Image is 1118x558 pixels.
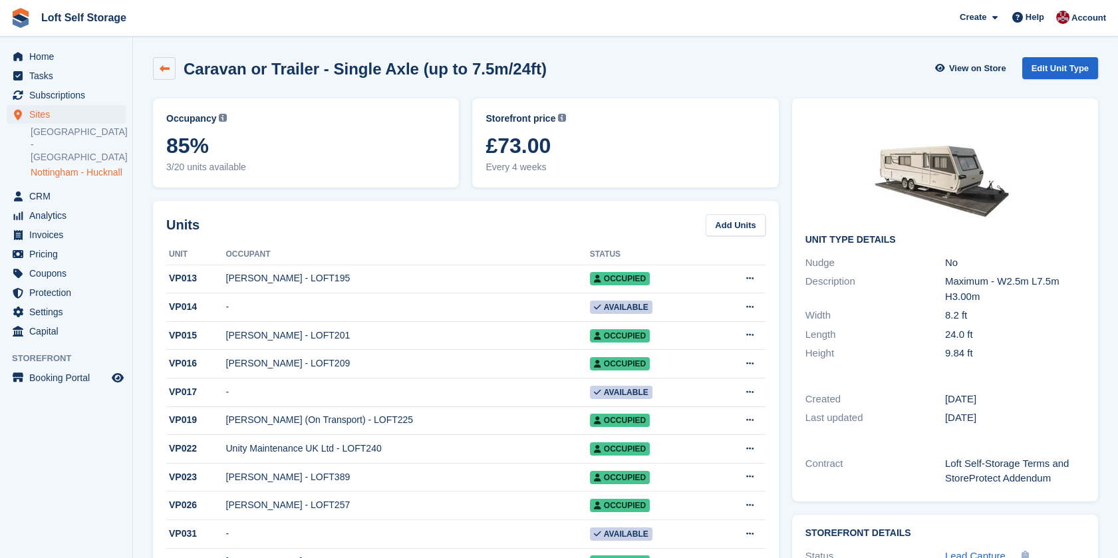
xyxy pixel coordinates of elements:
span: Occupied [590,272,650,285]
div: [DATE] [945,392,1085,407]
div: Height [805,346,945,361]
span: Settings [29,303,109,321]
img: icon-info-grey-7440780725fd019a000dd9b08b2336e03edf1995a4989e88bcd33f0948082b44.svg [558,114,566,122]
div: Maximum - W2.5m L7.5m H3.00m [945,274,1085,304]
span: View on Store [949,62,1006,75]
div: [PERSON_NAME] - LOFT195 [225,271,589,285]
span: Every 4 weeks [486,160,765,174]
a: menu [7,303,126,321]
div: VP022 [166,442,225,456]
div: VP017 [166,385,225,399]
div: [PERSON_NAME] - LOFT257 [225,498,589,512]
span: Subscriptions [29,86,109,104]
th: Occupant [225,244,589,265]
h2: Units [166,215,200,235]
a: menu [7,187,126,206]
span: Pricing [29,245,109,263]
div: No [945,255,1085,271]
div: Width [805,308,945,323]
div: VP023 [166,470,225,484]
span: CRM [29,187,109,206]
a: menu [7,105,126,124]
div: VP016 [166,356,225,370]
span: Storefront [12,352,132,365]
span: Capital [29,322,109,341]
a: Edit Unit Type [1022,57,1098,79]
a: Preview store [110,370,126,386]
span: Create [960,11,986,24]
div: Loft Self-Storage Terms and StoreProtect Addendum [945,456,1085,486]
span: Analytics [29,206,109,225]
a: menu [7,264,126,283]
span: Occupied [590,471,650,484]
div: VP015 [166,329,225,343]
div: [DATE] [945,410,1085,426]
span: Occupancy [166,112,216,126]
a: [GEOGRAPHIC_DATA] - [GEOGRAPHIC_DATA] [31,126,126,164]
span: Occupied [590,442,650,456]
a: menu [7,47,126,66]
span: Invoices [29,225,109,244]
a: menu [7,86,126,104]
span: Sites [29,105,109,124]
div: VP031 [166,527,225,541]
a: menu [7,322,126,341]
span: 3/20 units available [166,160,446,174]
div: VP014 [166,300,225,314]
a: Add Units [706,214,765,236]
span: Booking Portal [29,368,109,387]
span: Available [590,386,652,399]
span: Protection [29,283,109,302]
span: 85% [166,134,446,158]
div: VP013 [166,271,225,285]
div: 24.0 ft [945,327,1085,343]
span: Coupons [29,264,109,283]
span: £73.00 [486,134,765,158]
div: 9.84 ft [945,346,1085,361]
div: Unity Maintenance UK Ltd - LOFT240 [225,442,589,456]
a: menu [7,225,126,244]
img: Caravan%20-%20R.jpg [845,112,1045,224]
a: menu [7,67,126,85]
td: - [225,378,589,407]
img: stora-icon-8386f47178a22dfd0bd8f6a31ec36ba5ce8667c1dd55bd0f319d3a0aa187defe.svg [11,8,31,28]
div: Contract [805,456,945,486]
span: Occupied [590,499,650,512]
div: [PERSON_NAME] - LOFT209 [225,356,589,370]
span: Storefront price [486,112,555,126]
th: Unit [166,244,225,265]
div: Created [805,392,945,407]
div: 8.2 ft [945,308,1085,323]
div: [PERSON_NAME] - LOFT389 [225,470,589,484]
a: Loft Self Storage [36,7,132,29]
span: Account [1071,11,1106,25]
h2: Caravan or Trailer - Single Axle (up to 7.5m/24ft) [184,60,547,78]
div: Length [805,327,945,343]
span: Help [1026,11,1044,24]
h2: Unit Type details [805,235,1085,245]
span: Available [590,301,652,314]
td: - [225,293,589,322]
div: Nudge [805,255,945,271]
div: Description [805,274,945,304]
span: Home [29,47,109,66]
div: [PERSON_NAME] - LOFT201 [225,329,589,343]
a: menu [7,206,126,225]
div: VP019 [166,413,225,427]
a: menu [7,245,126,263]
span: Occupied [590,357,650,370]
td: - [225,520,589,549]
th: Status [590,244,711,265]
span: Occupied [590,329,650,343]
div: Last updated [805,410,945,426]
a: Nottingham - Hucknall [31,166,126,179]
span: Available [590,527,652,541]
a: View on Store [934,57,1012,79]
div: VP026 [166,498,225,512]
div: [PERSON_NAME] (On Transport) - LOFT225 [225,413,589,427]
h2: Storefront Details [805,528,1085,539]
img: icon-info-grey-7440780725fd019a000dd9b08b2336e03edf1995a4989e88bcd33f0948082b44.svg [219,114,227,122]
span: Occupied [590,414,650,427]
span: Tasks [29,67,109,85]
a: menu [7,283,126,302]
